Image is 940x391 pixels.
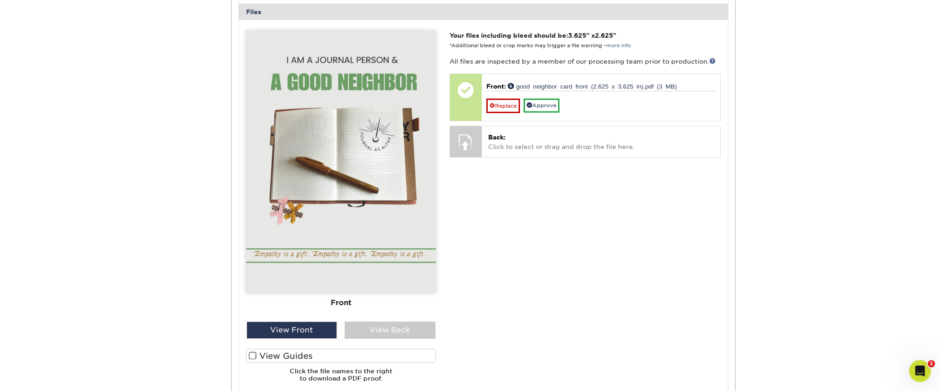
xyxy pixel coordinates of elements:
[488,134,505,141] span: Back:
[486,83,506,90] span: Front:
[524,99,559,113] a: Approve
[246,293,436,313] div: Front
[246,349,436,363] label: View Guides
[345,322,435,339] div: View Back
[488,133,714,151] p: Click to select or drag and drop the file here.
[450,43,631,49] small: *Additional bleed or crop marks may trigger a file warning –
[568,32,586,39] span: 3.625
[247,322,337,339] div: View Front
[595,32,613,39] span: 2.625
[239,4,728,20] div: Files
[606,43,631,49] a: more info
[486,99,520,113] a: Replace
[508,83,677,89] a: good neighbor card front (2.625 x 3.625 in).pdf (3 MB)
[928,360,935,367] span: 1
[909,360,931,382] iframe: Intercom live chat
[450,57,721,66] p: All files are inspected by a member of our processing team prior to production.
[2,363,77,388] iframe: Google Customer Reviews
[246,367,436,390] h6: Click the file names to the right to download a PDF proof.
[450,32,616,39] strong: Your files including bleed should be: " x "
